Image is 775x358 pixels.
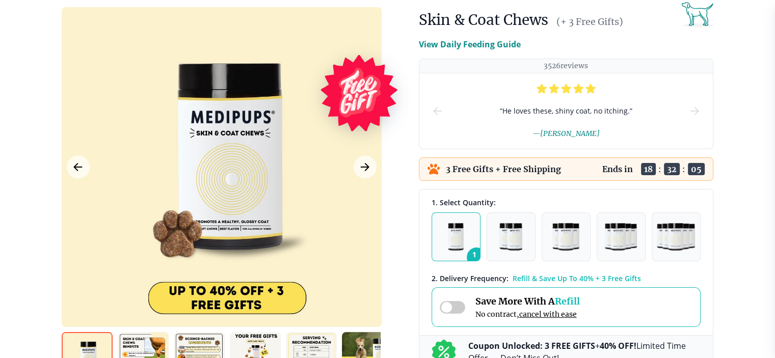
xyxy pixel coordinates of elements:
[500,105,632,117] span: “ He loves these, shiny coat, no itching. ”
[641,163,656,175] span: 18
[555,295,580,307] span: Refill
[419,38,521,50] p: View Daily Feeding Guide
[475,310,580,319] span: No contract,
[432,273,509,283] span: 2 . Delivery Frequency:
[544,61,588,71] p: 3526 reviews
[688,73,701,149] button: next-slide
[657,223,694,251] img: Pack of 5 - Natural Dog Supplements
[605,223,637,251] img: Pack of 4 - Natural Dog Supplements
[67,156,90,179] button: Previous Image
[499,223,522,251] img: Pack of 2 - Natural Dog Supplements
[519,310,577,319] span: cancel with ease
[468,340,595,351] b: Coupon Unlocked: 3 FREE GIFTS
[664,163,680,175] span: 32
[532,129,600,138] span: — [PERSON_NAME]
[556,16,623,27] span: (+ 3 Free Gifts)
[658,164,661,174] span: :
[446,164,561,174] p: 3 Free Gifts + Free Shipping
[432,198,701,207] div: 1. Select Quantity:
[602,164,633,174] p: Ends in
[432,73,444,149] button: prev-slide
[354,156,377,179] button: Next Image
[682,164,685,174] span: :
[475,295,580,307] span: Save More With A
[448,223,464,251] img: Pack of 1 - Natural Dog Supplements
[688,163,705,175] span: 05
[513,273,641,283] span: Refill & Save Up To 40% + 3 Free Gifts
[419,11,548,29] h1: Skin & Coat Chews
[552,223,579,251] img: Pack of 3 - Natural Dog Supplements
[600,340,636,351] b: 40% OFF!
[467,247,486,267] span: 1
[432,212,480,261] button: 1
